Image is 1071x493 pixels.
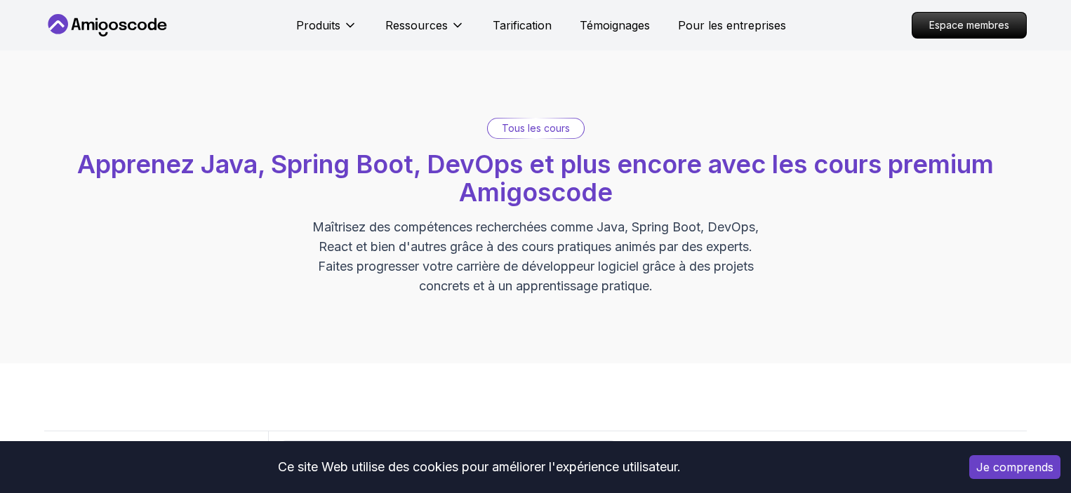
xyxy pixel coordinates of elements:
[296,18,340,32] font: Produits
[678,17,786,34] a: Pour les entreprises
[580,17,650,34] a: Témoignages
[296,17,357,45] button: Produits
[678,18,786,32] font: Pour les entreprises
[385,17,465,45] button: Ressources
[493,17,552,34] a: Tarification
[502,122,570,134] font: Tous les cours
[929,19,1009,31] font: Espace membres
[969,455,1060,479] button: Accepter les cookies
[493,18,552,32] font: Tarification
[278,459,681,474] font: Ce site Web utilise des cookies pour améliorer l'expérience utilisateur.
[77,149,994,208] font: Apprenez Java, Spring Boot, DevOps et plus encore avec les cours premium Amigoscode
[385,18,448,32] font: Ressources
[580,18,650,32] font: Témoignages
[912,12,1027,39] a: Espace membres
[312,220,759,293] font: Maîtrisez des compétences recherchées comme Java, Spring Boot, DevOps, React et bien d'autres grâ...
[976,460,1053,474] font: Je comprends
